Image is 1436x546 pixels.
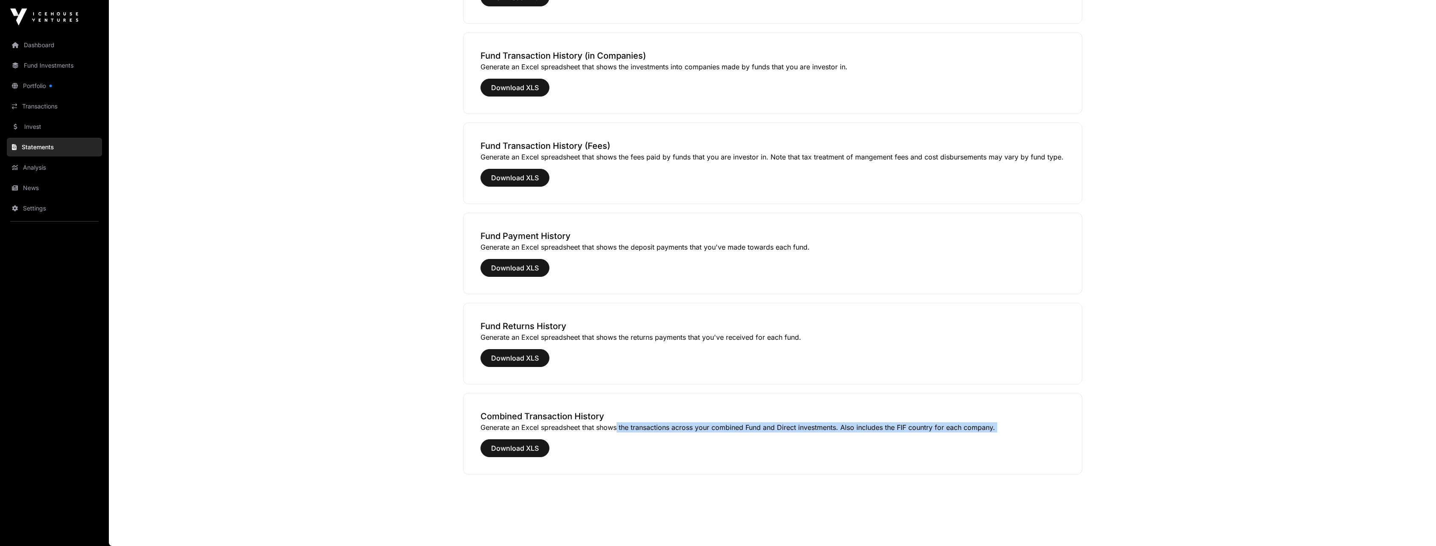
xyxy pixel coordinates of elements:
[481,242,1065,252] p: Generate an Excel spreadsheet that shows the deposit payments that you've made towards each fund.
[491,263,539,273] span: Download XLS
[7,179,102,197] a: News
[10,9,78,26] img: Icehouse Ventures Logo
[7,199,102,218] a: Settings
[7,97,102,116] a: Transactions
[481,169,549,187] button: Download XLS
[491,82,539,93] span: Download XLS
[481,422,1065,432] p: Generate an Excel spreadsheet that shows the transactions across your combined Fund and Direct in...
[491,353,539,363] span: Download XLS
[481,448,549,456] a: Download XLS
[7,77,102,95] a: Portfolio
[481,332,1065,342] p: Generate an Excel spreadsheet that shows the returns payments that you've received for each fund.
[491,443,539,453] span: Download XLS
[481,230,1065,242] h3: Fund Payment History
[481,79,549,97] button: Download XLS
[481,439,549,457] button: Download XLS
[481,320,1065,332] h3: Fund Returns History
[481,259,549,277] button: Download XLS
[481,410,1065,422] h3: Combined Transaction History
[481,152,1065,162] p: Generate an Excel spreadsheet that shows the fees paid by funds that you are investor in. Note th...
[1393,505,1436,546] iframe: Chat Widget
[7,36,102,54] a: Dashboard
[7,117,102,136] a: Invest
[7,56,102,75] a: Fund Investments
[481,177,549,186] a: Download XLS
[481,358,549,366] a: Download XLS
[7,138,102,156] a: Statements
[481,267,549,276] a: Download XLS
[491,173,539,183] span: Download XLS
[481,140,1065,152] h3: Fund Transaction History (Fees)
[7,158,102,177] a: Analysis
[481,87,549,96] a: Download XLS
[481,62,1065,72] p: Generate an Excel spreadsheet that shows the investments into companies made by funds that you ar...
[481,349,549,367] button: Download XLS
[481,50,1065,62] h3: Fund Transaction History (in Companies)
